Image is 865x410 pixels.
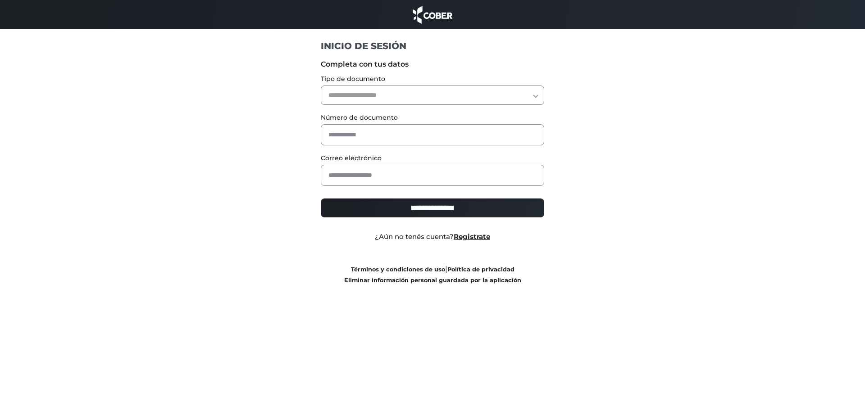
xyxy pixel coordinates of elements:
label: Tipo de documento [321,74,545,84]
img: cober_marca.png [410,5,455,25]
a: Política de privacidad [447,266,514,273]
div: | [314,264,551,285]
a: Términos y condiciones de uso [351,266,445,273]
label: Completa con tus datos [321,59,545,70]
label: Número de documento [321,113,545,122]
h1: INICIO DE SESIÓN [321,40,545,52]
label: Correo electrónico [321,153,545,163]
a: Registrate [454,232,490,241]
a: Eliminar información personal guardada por la aplicación [344,277,521,284]
div: ¿Aún no tenés cuenta? [314,232,551,242]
